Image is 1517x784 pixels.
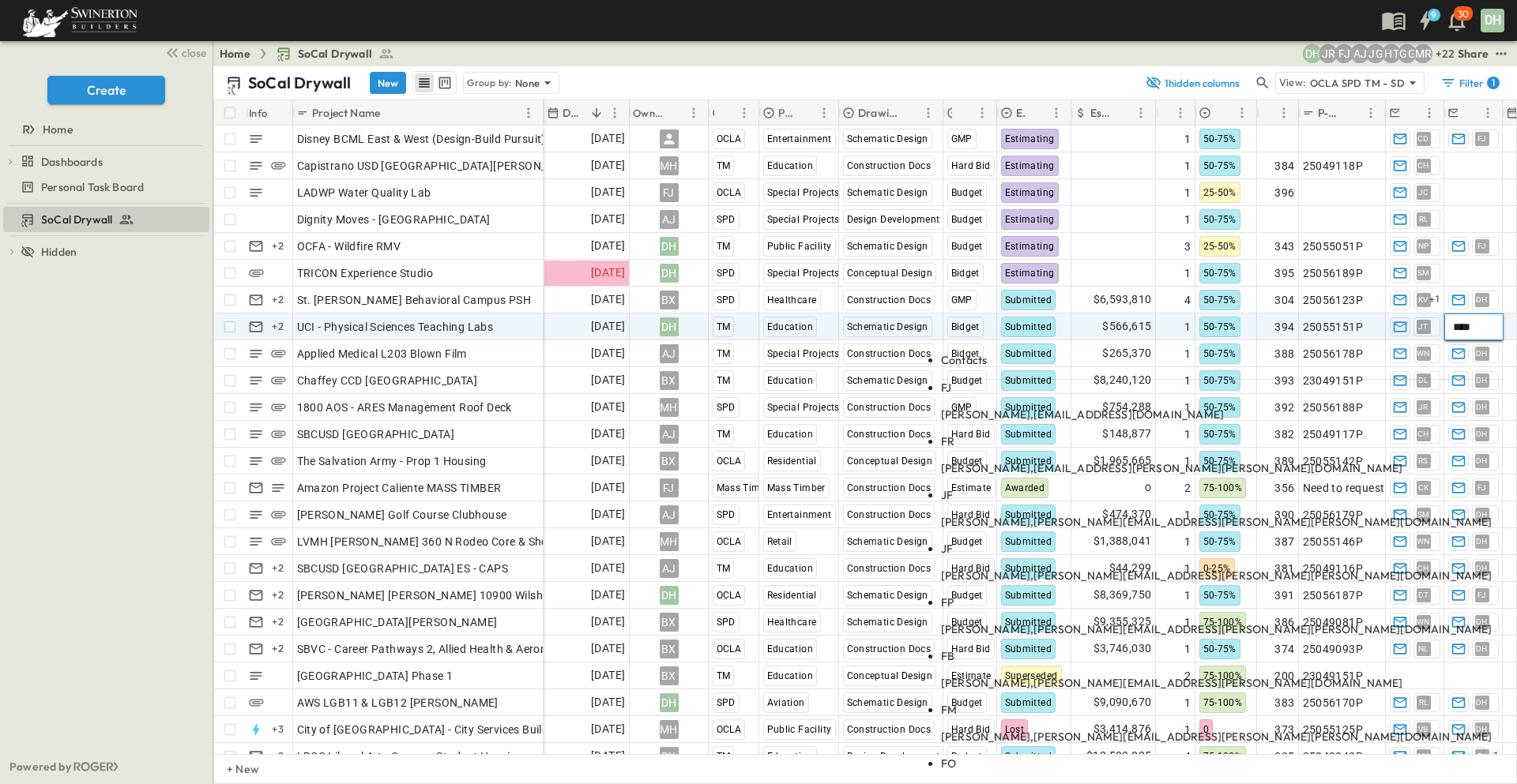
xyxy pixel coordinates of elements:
[951,268,980,279] span: Bidget
[47,76,165,104] button: Create
[591,129,625,148] span: [DATE]
[1334,44,1353,63] div: Francisco J. Sanchez (frsanchez@swinerton.com)
[1131,103,1150,122] button: Menu
[1203,214,1237,225] span: 50-75%
[778,105,794,121] p: Primary Market
[515,75,540,91] p: None
[667,104,684,122] button: Sort
[1303,292,1364,308] span: 25056123P
[1233,103,1252,122] button: Menu
[1303,44,1322,63] div: Daryll Hayward (daryll.hayward@swinerton.com)
[955,104,973,122] button: Sort
[1303,158,1364,174] span: 25049118P
[767,321,814,332] span: Education
[297,453,487,469] span: The Salvation Army - Prop 1 Housing
[297,561,509,576] span: SBCUSD [GEOGRAPHIC_DATA] ES - CAPS
[297,641,612,657] span: SBVC - Career Pathways 2, Allied Health & Aeronautics Bldg's
[717,214,736,225] span: SPD
[717,187,742,198] span: OCLA
[297,238,401,254] span: OCFA - Wildfire RMV
[717,670,731,681] span: TM
[630,100,709,126] div: Owner
[1030,104,1047,122] button: Sort
[591,264,625,282] span: [DATE]
[297,292,532,308] span: St. [PERSON_NAME] Behavioral Campus PSH
[633,91,664,135] div: Owner
[21,151,206,173] a: Dashboards
[41,179,144,195] span: Personal Task Board
[1402,104,1420,122] button: Sort
[1184,212,1191,227] span: 1
[941,703,957,717] span: FM
[1492,77,1495,89] h6: 1
[1203,241,1237,252] span: 25-50%
[767,133,832,144] span: Entertainment
[1420,103,1439,122] button: Menu
[249,91,268,135] div: Info
[3,176,206,198] a: Personal Task Board
[767,456,817,467] span: Residential
[951,214,983,225] span: Budget
[1274,319,1294,335] span: 394
[605,103,624,122] button: Menu
[269,559,288,578] div: + 2
[591,452,625,470] span: [DATE]
[847,268,933,279] span: Conceptual Design
[1094,291,1152,309] span: $6,593,810
[941,460,1504,476] p: [PERSON_NAME],
[1481,9,1504,32] div: DH
[847,429,932,440] span: Construction Docs
[1434,72,1504,94] button: Filter1
[1366,44,1385,63] div: Jorge Garcia (jorgarcia@swinerton.com)
[467,75,512,91] p: Group by:
[660,210,679,229] div: AJ
[220,46,404,62] nav: breadcrumbs
[660,317,679,336] div: DH
[717,536,742,547] span: OCLA
[1005,160,1055,171] span: Estimating
[1033,407,1224,422] span: [EMAIL_ADDRESS][DOMAIN_NAME]
[973,103,992,122] button: Menu
[1114,104,1131,122] button: Sort
[767,429,814,440] span: Education
[1274,185,1294,201] span: 396
[1033,568,1492,583] span: [PERSON_NAME][EMAIL_ADDRESS][PERSON_NAME][PERSON_NAME][DOMAIN_NAME]
[563,105,585,121] p: Due Date
[370,72,406,94] button: New
[767,294,817,306] span: Healthcare
[41,244,77,260] span: Hidden
[297,400,512,415] span: 1800 AOS - ARES Management Roof Deck
[767,509,832,520] span: Entertainment
[951,321,980,332] span: Bidget
[3,208,206,231] a: SoCal Drywall
[1303,319,1364,335] span: 25055151P
[41,154,103,170] span: Dashboards
[847,214,940,225] span: Design Development
[297,185,431,201] span: LADWP Water Quality Lab
[1005,294,1052,306] span: Submitted
[1279,74,1307,92] p: View:
[1184,238,1191,254] span: 3
[591,317,625,336] span: [DATE]
[767,670,814,681] span: Education
[1417,138,1429,139] span: CD
[660,505,679,524] div: AJ
[1418,192,1429,193] span: JC
[591,237,625,255] span: [DATE]
[591,559,625,577] span: [DATE]
[1203,133,1237,144] span: 50-75%
[847,160,932,171] span: Construction Docs
[847,482,932,493] span: Construction Docs
[1171,103,1190,122] button: Menu
[717,563,731,574] span: TM
[297,668,454,684] span: [GEOGRAPHIC_DATA] Phase 1
[297,212,491,227] span: Dignity Moves - [GEOGRAPHIC_DATA]
[591,640,625,658] span: [DATE]
[1477,246,1487,246] span: FJ
[591,344,625,362] span: [DATE]
[1184,185,1191,201] span: 1
[1318,105,1341,121] p: P-Code
[767,617,817,628] span: Healthcare
[660,237,679,256] div: DH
